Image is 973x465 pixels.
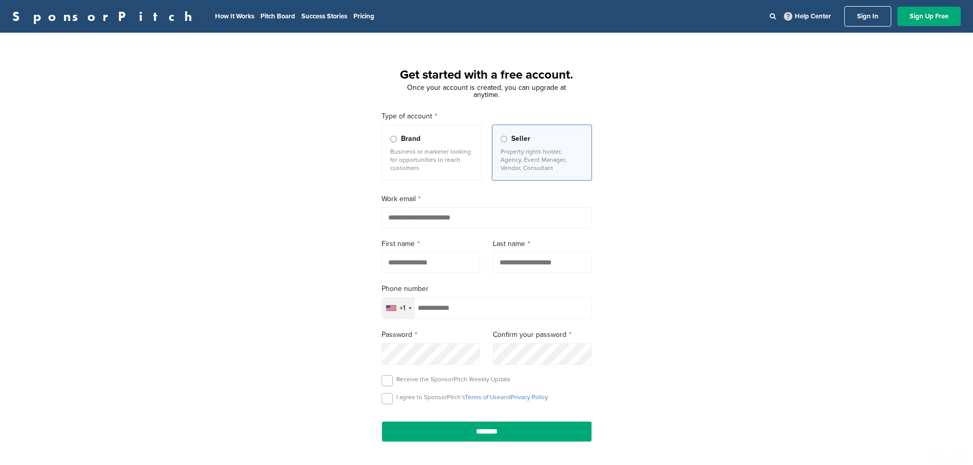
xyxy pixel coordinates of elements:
[390,148,473,172] p: Business or marketer looking for opportunities to reach customers
[390,136,397,142] input: Brand Business or marketer looking for opportunities to reach customers
[382,329,481,340] label: Password
[465,394,501,401] a: Terms of Use
[493,329,592,340] label: Confirm your password
[501,148,583,172] p: Property rights holder, Agency, Event Manager, Vendor, Consultant
[382,111,592,122] label: Type of account
[782,10,833,22] a: Help Center
[493,238,592,250] label: Last name
[396,375,511,383] p: Receive the SponsorPitch Weekly Update
[399,305,406,312] div: +1
[382,298,415,319] div: Selected country
[215,12,254,20] a: How It Works
[511,133,530,144] span: Seller
[511,394,548,401] a: Privacy Policy
[897,7,961,26] a: Sign Up Free
[301,12,347,20] a: Success Stories
[12,10,199,23] a: SponsorPitch
[396,393,548,401] p: I agree to SponsorPitch’s and
[382,283,592,295] label: Phone number
[260,12,295,20] a: Pitch Board
[353,12,374,20] a: Pricing
[401,133,420,144] span: Brand
[369,66,604,84] h1: Get started with a free account.
[932,424,965,457] iframe: Button to launch messaging window
[501,136,507,142] input: Seller Property rights holder, Agency, Event Manager, Vendor, Consultant
[844,6,891,27] a: Sign In
[382,193,592,205] label: Work email
[382,238,481,250] label: First name
[407,83,566,99] span: Once your account is created, you can upgrade at anytime.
